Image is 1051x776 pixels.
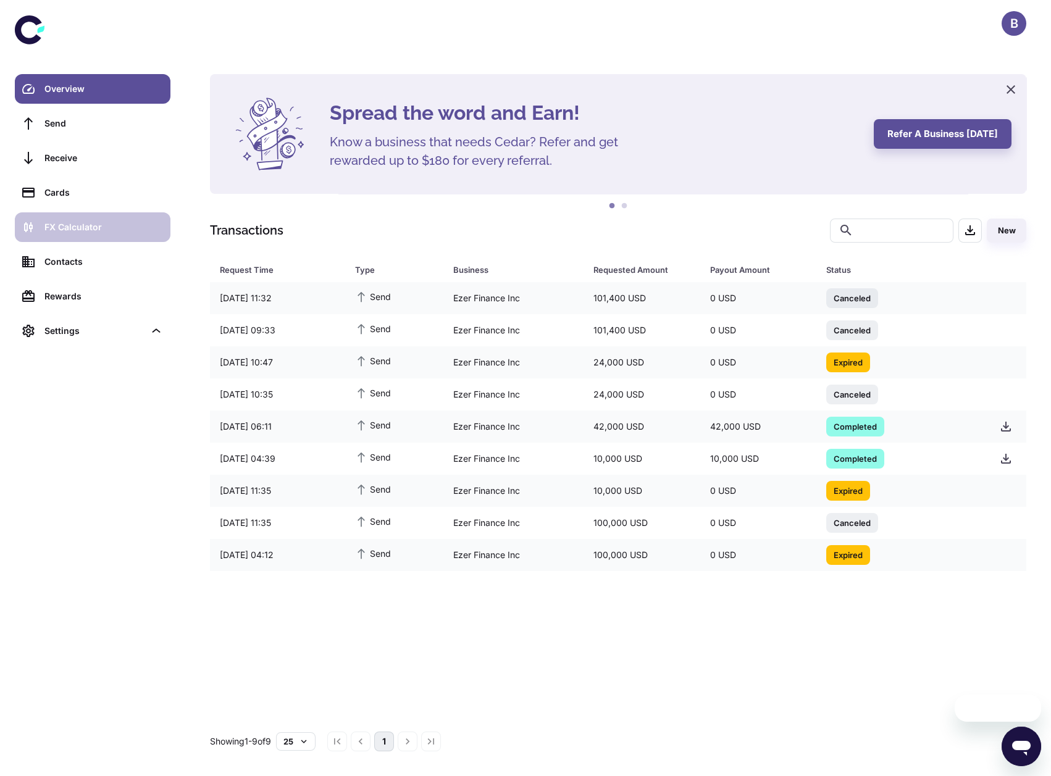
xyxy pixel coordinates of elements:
[210,319,345,342] div: [DATE] 09:33
[44,324,144,338] div: Settings
[584,286,700,310] div: 101,400 USD
[584,543,700,567] div: 100,000 USD
[355,261,422,278] div: Type
[826,548,870,561] span: Expired
[700,351,817,374] div: 0 USD
[15,282,170,311] a: Rewards
[826,356,870,368] span: Expired
[700,543,817,567] div: 0 USD
[355,261,438,278] span: Type
[355,418,391,432] span: Send
[210,735,271,748] p: Showing 1-9 of 9
[210,221,283,240] h1: Transactions
[700,511,817,535] div: 0 USD
[220,261,340,278] span: Request Time
[618,200,630,212] button: 2
[826,420,884,432] span: Completed
[593,261,695,278] span: Requested Amount
[15,143,170,173] a: Receive
[710,261,796,278] div: Payout Amount
[826,291,878,304] span: Canceled
[210,479,345,503] div: [DATE] 11:35
[710,261,812,278] span: Payout Amount
[443,447,584,470] div: Ezer Finance Inc
[44,220,163,234] div: FX Calculator
[826,261,975,278] span: Status
[584,383,700,406] div: 24,000 USD
[355,514,391,528] span: Send
[606,200,618,212] button: 1
[210,383,345,406] div: [DATE] 10:35
[826,484,870,496] span: Expired
[15,178,170,207] a: Cards
[700,319,817,342] div: 0 USD
[584,447,700,470] div: 10,000 USD
[955,695,1041,722] iframe: Message from company
[15,316,170,346] div: Settings
[584,351,700,374] div: 24,000 USD
[443,415,584,438] div: Ezer Finance Inc
[987,219,1026,243] button: New
[443,286,584,310] div: Ezer Finance Inc
[700,415,817,438] div: 42,000 USD
[355,482,391,496] span: Send
[826,452,884,464] span: Completed
[210,543,345,567] div: [DATE] 04:12
[355,290,391,303] span: Send
[443,351,584,374] div: Ezer Finance Inc
[443,543,584,567] div: Ezer Finance Inc
[355,386,391,399] span: Send
[15,74,170,104] a: Overview
[44,117,163,130] div: Send
[584,415,700,438] div: 42,000 USD
[443,479,584,503] div: Ezer Finance Inc
[276,732,316,751] button: 25
[826,516,878,528] span: Canceled
[355,354,391,367] span: Send
[44,186,163,199] div: Cards
[1002,11,1026,36] button: B
[700,447,817,470] div: 10,000 USD
[355,546,391,560] span: Send
[210,415,345,438] div: [DATE] 06:11
[700,383,817,406] div: 0 USD
[44,151,163,165] div: Receive
[593,261,679,278] div: Requested Amount
[220,261,324,278] div: Request Time
[355,322,391,335] span: Send
[210,447,345,470] div: [DATE] 04:39
[44,82,163,96] div: Overview
[44,290,163,303] div: Rewards
[355,450,391,464] span: Send
[584,511,700,535] div: 100,000 USD
[210,286,345,310] div: [DATE] 11:32
[210,351,345,374] div: [DATE] 10:47
[584,319,700,342] div: 101,400 USD
[584,479,700,503] div: 10,000 USD
[826,261,959,278] div: Status
[443,383,584,406] div: Ezer Finance Inc
[374,732,394,751] button: page 1
[330,98,859,128] h4: Spread the word and Earn!
[1002,727,1041,766] iframe: Button to launch messaging window
[15,247,170,277] a: Contacts
[874,119,1011,149] button: Refer a business [DATE]
[330,133,639,170] h5: Know a business that needs Cedar? Refer and get rewarded up to $180 for every referral.
[826,388,878,400] span: Canceled
[325,732,443,751] nav: pagination navigation
[44,255,163,269] div: Contacts
[700,286,817,310] div: 0 USD
[443,319,584,342] div: Ezer Finance Inc
[15,109,170,138] a: Send
[826,323,878,336] span: Canceled
[700,479,817,503] div: 0 USD
[210,511,345,535] div: [DATE] 11:35
[443,511,584,535] div: Ezer Finance Inc
[15,212,170,242] a: FX Calculator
